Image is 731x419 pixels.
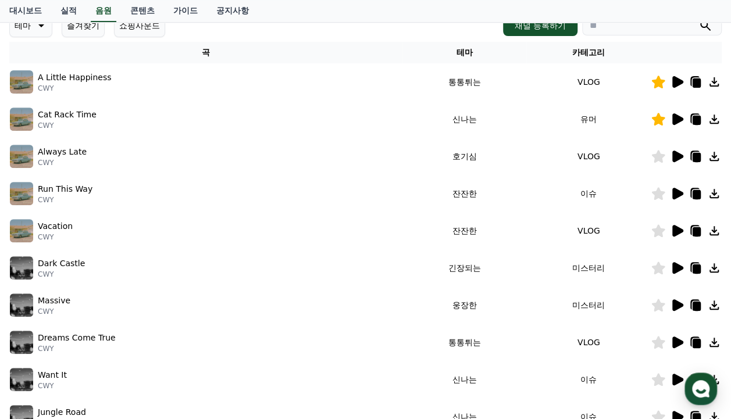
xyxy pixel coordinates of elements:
p: Dark Castle [38,257,85,270]
p: Jungle Road [38,406,86,418]
th: 테마 [402,42,527,63]
img: music [10,70,33,94]
td: VLOG [526,138,651,175]
p: CWY [38,381,67,391]
a: 설정 [150,323,223,352]
p: CWY [38,84,112,93]
p: CWY [38,121,97,130]
img: music [10,145,33,168]
a: 대화 [77,323,150,352]
p: Vacation [38,220,73,232]
p: CWY [38,195,92,205]
p: Always Late [38,146,87,158]
img: music [10,182,33,205]
img: music [10,293,33,317]
p: CWY [38,232,73,242]
td: 통통튀는 [402,324,527,361]
p: CWY [38,344,116,353]
img: music [10,108,33,131]
td: 잔잔한 [402,175,527,212]
p: CWY [38,307,70,316]
p: Dreams Come True [38,332,116,344]
td: 미스터리 [526,249,651,287]
p: CWY [38,158,87,167]
p: A Little Happiness [38,71,112,84]
td: VLOG [526,324,651,361]
td: 신나는 [402,361,527,398]
p: Massive [38,295,70,307]
td: 미스터리 [526,287,651,324]
span: 설정 [180,340,194,349]
td: 긴장되는 [402,249,527,287]
a: 홈 [3,323,77,352]
td: 통통튀는 [402,63,527,101]
button: 테마 [9,14,52,37]
img: music [10,219,33,242]
span: 홈 [37,340,44,349]
p: Cat Rack Time [38,109,97,121]
td: VLOG [526,212,651,249]
span: 대화 [106,341,120,350]
img: music [10,331,33,354]
button: 즐겨찾기 [62,14,105,37]
th: 곡 [9,42,402,63]
td: 유머 [526,101,651,138]
p: Run This Way [38,183,92,195]
td: 호기심 [402,138,527,175]
img: music [10,256,33,280]
td: 이슈 [526,361,651,398]
button: 쇼핑사운드 [114,14,165,37]
td: 신나는 [402,101,527,138]
button: 채널 등록하기 [503,15,577,36]
p: 테마 [15,17,31,34]
p: CWY [38,270,85,279]
img: music [10,368,33,391]
p: Want It [38,369,67,381]
th: 카테고리 [526,42,651,63]
td: 웅장한 [402,287,527,324]
td: VLOG [526,63,651,101]
td: 잔잔한 [402,212,527,249]
td: 이슈 [526,175,651,212]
